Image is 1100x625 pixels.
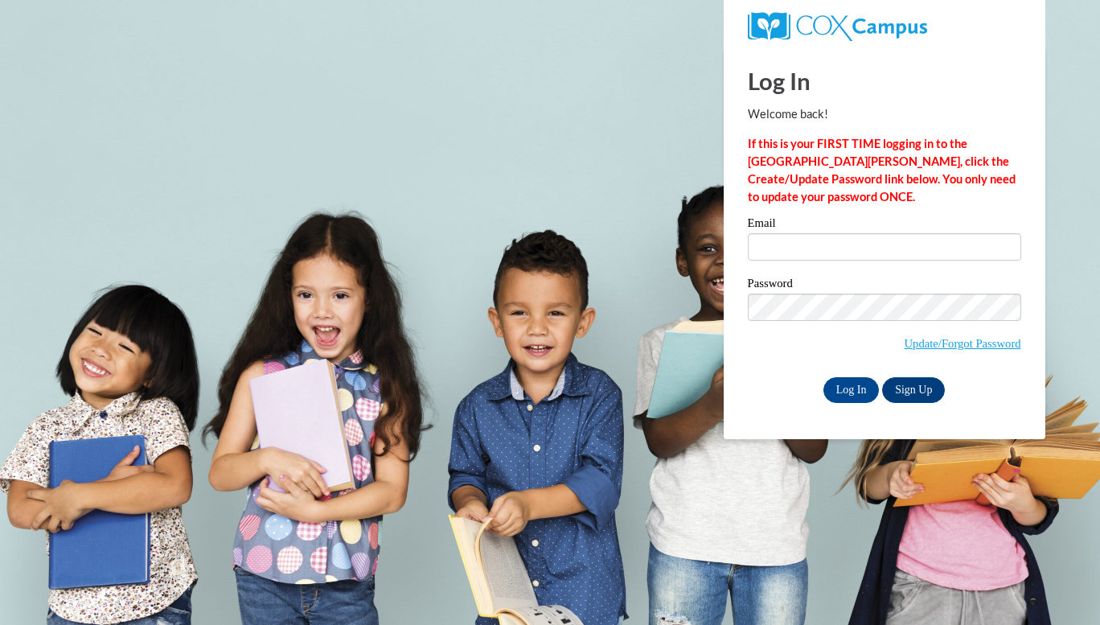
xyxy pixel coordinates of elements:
[748,278,1021,294] label: Password
[823,377,880,403] input: Log In
[748,105,1021,123] p: Welcome back!
[882,377,945,403] a: Sign Up
[748,137,1016,204] strong: If this is your FIRST TIME logging in to the [GEOGRAPHIC_DATA][PERSON_NAME], click the Create/Upd...
[748,19,927,32] a: COX Campus
[748,217,1021,233] label: Email
[748,64,1021,97] h1: Log In
[905,337,1021,350] a: Update/Forgot Password
[748,12,927,41] img: COX Campus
